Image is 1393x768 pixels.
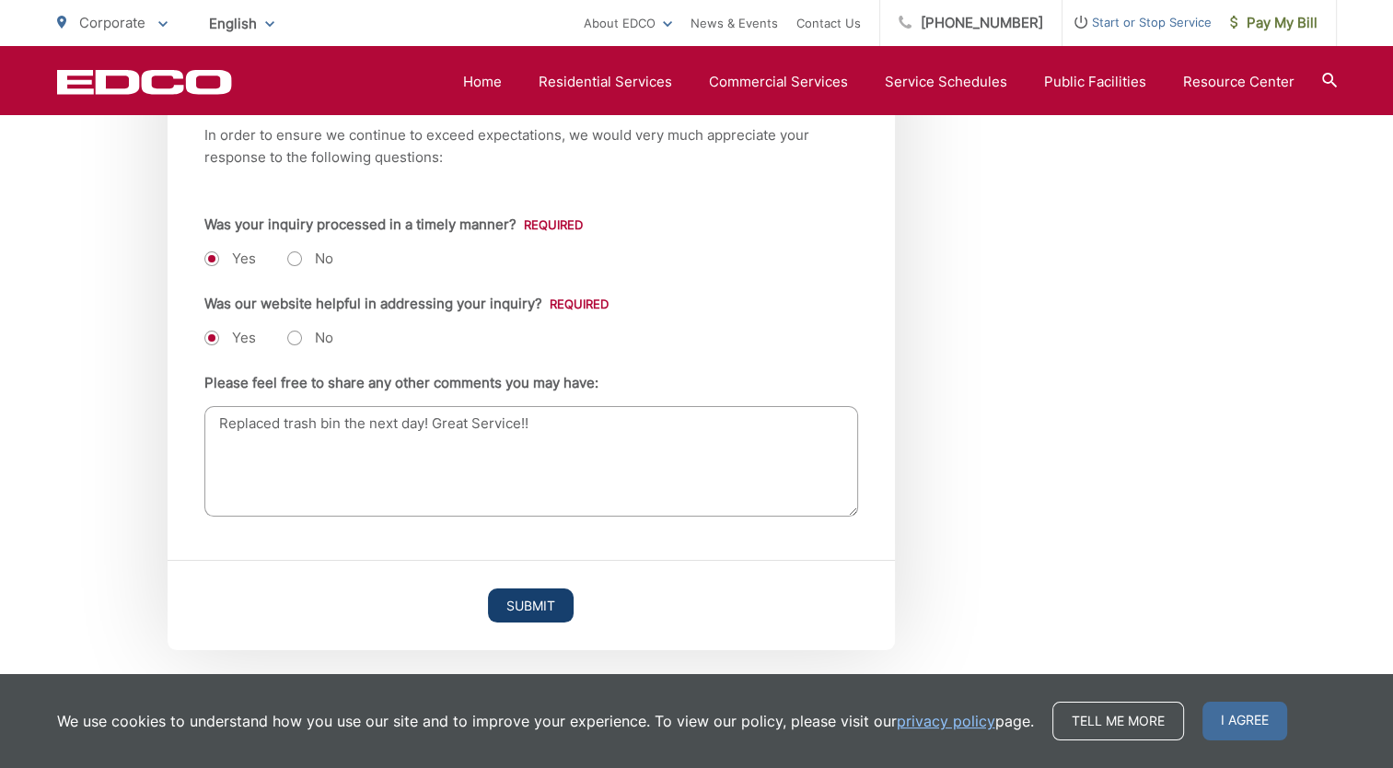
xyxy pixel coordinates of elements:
[1052,702,1184,740] a: Tell me more
[204,216,583,233] label: Was your inquiry processed in a timely manner?
[79,14,145,31] span: Corporate
[204,124,858,169] p: In order to ensure we continue to exceed expectations, we would very much appreciate your respons...
[584,12,672,34] a: About EDCO
[488,588,574,623] input: Submit
[57,710,1034,732] p: We use cookies to understand how you use our site and to improve your experience. To view our pol...
[897,710,995,732] a: privacy policy
[287,329,333,347] label: No
[1183,71,1294,93] a: Resource Center
[1202,702,1287,740] span: I agree
[57,69,232,95] a: EDCD logo. Return to the homepage.
[539,71,672,93] a: Residential Services
[204,296,609,312] label: Was our website helpful in addressing your inquiry?
[204,250,256,268] label: Yes
[287,250,333,268] label: No
[1230,12,1318,34] span: Pay My Bill
[204,375,598,391] label: Please feel free to share any other comments you may have:
[195,7,288,40] span: English
[885,71,1007,93] a: Service Schedules
[709,71,848,93] a: Commercial Services
[204,329,256,347] label: Yes
[463,71,502,93] a: Home
[796,12,861,34] a: Contact Us
[691,12,778,34] a: News & Events
[1044,71,1146,93] a: Public Facilities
